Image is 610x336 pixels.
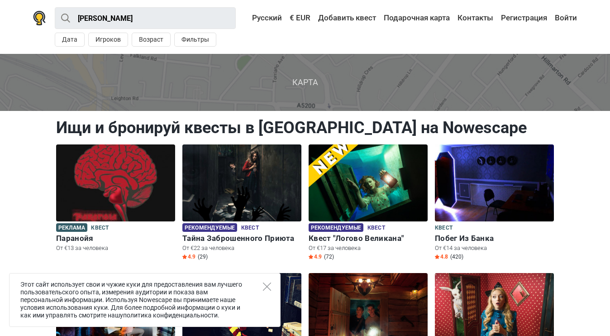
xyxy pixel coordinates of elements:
[56,118,554,138] h1: Ищи и бронируй квесты в [GEOGRAPHIC_DATA] на Nowescape
[324,253,334,260] span: (72)
[450,253,463,260] span: (420)
[309,254,313,259] img: Star
[243,10,284,26] a: Русский
[309,234,428,243] h6: Квест "Логово Великана"
[435,223,453,233] span: Квест
[316,10,378,26] a: Добавить квест
[309,144,428,263] a: Квест "Логово Великана" Рекомендуемые Квест Квест "Логово Великана" От €17 за человека Star4.9 (72)
[182,253,195,260] span: 4.9
[435,144,554,221] img: Побег Из Банка
[435,144,554,263] a: Побег Из Банка Квест Побег Из Банка От €14 за человека Star4.8 (420)
[55,7,236,29] input: Попробуйте “Лондон”
[499,10,549,26] a: Регистрация
[241,223,259,233] span: Квест
[56,144,175,254] a: Паранойя Реклама Квест Паранойя От €13 за человека
[553,10,577,26] a: Войти
[174,33,216,47] button: Фильтры
[132,33,171,47] button: Возраст
[367,223,385,233] span: Квест
[246,15,252,21] img: Русский
[309,253,322,260] span: 4.9
[182,234,301,243] h6: Тайна Заброшенного Приюта
[182,144,301,221] img: Тайна Заброшенного Приюта
[309,223,363,232] span: Рекомендуемые
[381,10,452,26] a: Подарочная карта
[263,283,271,291] button: Close
[91,223,109,233] span: Квест
[9,273,281,327] div: Этот сайт использует свои и чужие куки для предоставления вам лучшего пользовательского опыта, из...
[309,244,428,252] p: От €17 за человека
[56,244,175,252] p: От €13 за человека
[455,10,496,26] a: Контакты
[435,253,448,260] span: 4.8
[435,234,554,243] h6: Побег Из Банка
[88,33,128,47] button: Игроков
[309,144,428,221] img: Квест "Логово Великана"
[182,223,237,232] span: Рекомендуемые
[56,144,175,221] img: Паранойя
[182,244,301,252] p: От €22 за человека
[56,234,175,243] h6: Паранойя
[33,11,46,25] img: Nowescape logo
[435,244,554,252] p: От €14 за человека
[198,253,208,260] span: (29)
[287,10,313,26] a: € EUR
[435,254,439,259] img: Star
[182,144,301,263] a: Тайна Заброшенного Приюта Рекомендуемые Квест Тайна Заброшенного Приюта От €22 за человека Star4....
[182,254,187,259] img: Star
[55,33,85,47] button: Дата
[56,223,87,232] span: Реклама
